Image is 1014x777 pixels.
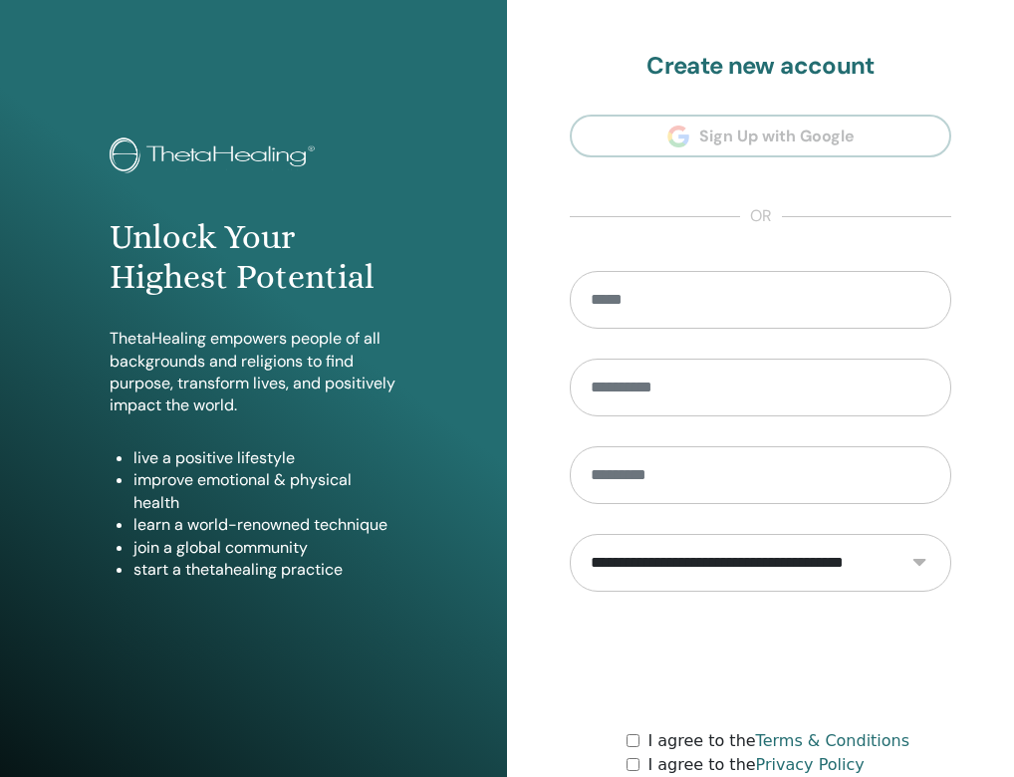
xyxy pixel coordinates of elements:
li: live a positive lifestyle [133,447,397,469]
label: I agree to the [647,753,864,777]
h2: Create new account [570,52,951,81]
a: Terms & Conditions [756,731,909,750]
li: learn a world-renowned technique [133,514,397,536]
p: ThetaHealing empowers people of all backgrounds and religions to find purpose, transform lives, a... [110,328,397,417]
span: or [740,205,782,229]
label: I agree to the [647,729,909,753]
li: improve emotional & physical health [133,469,397,514]
iframe: reCAPTCHA [610,622,912,699]
h1: Unlock Your Highest Potential [110,217,397,299]
a: Privacy Policy [756,755,865,774]
li: join a global community [133,537,397,559]
li: start a thetahealing practice [133,559,397,581]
